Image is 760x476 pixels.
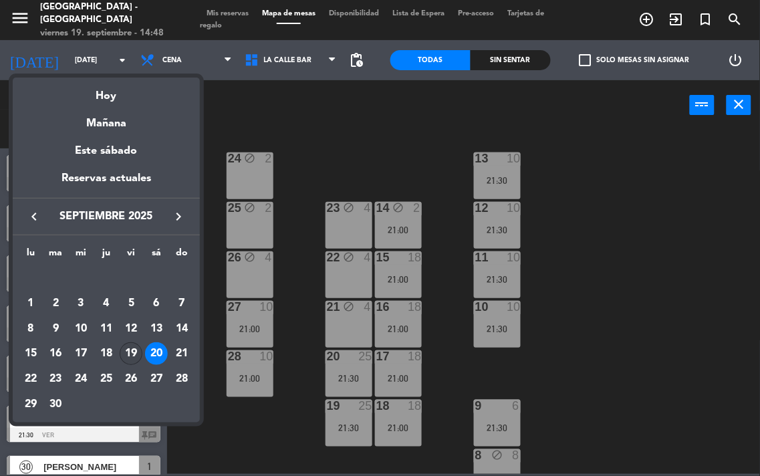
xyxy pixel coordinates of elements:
th: martes [43,245,68,266]
div: 5 [120,292,142,315]
td: 1 de septiembre de 2025 [18,291,43,316]
td: 7 de septiembre de 2025 [169,291,195,316]
td: 8 de septiembre de 2025 [18,316,43,342]
div: 24 [70,368,92,390]
div: 21 [170,342,193,365]
td: 16 de septiembre de 2025 [43,342,68,367]
div: 13 [145,318,168,340]
div: 19 [120,342,142,365]
td: 13 de septiembre de 2025 [144,316,169,342]
div: 1 [19,292,42,315]
th: miércoles [68,245,94,266]
div: 4 [95,292,118,315]
div: 16 [44,342,67,365]
div: Reservas actuales [13,170,200,197]
i: keyboard_arrow_right [170,209,186,225]
div: 10 [70,318,92,340]
div: 3 [70,292,92,315]
div: 15 [19,342,42,365]
span: septiembre 2025 [46,208,166,225]
div: Este sábado [13,132,200,170]
div: 20 [145,342,168,365]
th: sábado [144,245,169,266]
button: keyboard_arrow_right [166,208,191,225]
td: 25 de septiembre de 2025 [94,366,119,392]
div: 7 [170,292,193,315]
div: 25 [95,368,118,390]
div: Hoy [13,78,200,105]
div: 29 [19,393,42,416]
div: 28 [170,368,193,390]
th: jueves [94,245,119,266]
div: 8 [19,318,42,340]
td: 5 de septiembre de 2025 [119,291,144,316]
div: 18 [95,342,118,365]
td: 15 de septiembre de 2025 [18,342,43,367]
div: 14 [170,318,193,340]
td: 30 de septiembre de 2025 [43,392,68,417]
td: 19 de septiembre de 2025 [119,342,144,367]
td: 2 de septiembre de 2025 [43,291,68,316]
th: viernes [119,245,144,266]
td: 24 de septiembre de 2025 [68,366,94,392]
th: lunes [18,245,43,266]
td: 10 de septiembre de 2025 [68,316,94,342]
td: 22 de septiembre de 2025 [18,366,43,392]
td: 3 de septiembre de 2025 [68,291,94,316]
div: Mañana [13,105,200,132]
td: 26 de septiembre de 2025 [119,366,144,392]
td: 21 de septiembre de 2025 [169,342,195,367]
i: keyboard_arrow_left [26,209,42,225]
td: 11 de septiembre de 2025 [94,316,119,342]
td: 14 de septiembre de 2025 [169,316,195,342]
td: 6 de septiembre de 2025 [144,291,169,316]
td: 20 de septiembre de 2025 [144,342,169,367]
td: 12 de septiembre de 2025 [119,316,144,342]
td: 28 de septiembre de 2025 [169,366,195,392]
div: 11 [95,318,118,340]
td: 9 de septiembre de 2025 [43,316,68,342]
th: domingo [169,245,195,266]
div: 30 [44,393,67,416]
div: 22 [19,368,42,390]
div: 26 [120,368,142,390]
div: 9 [44,318,67,340]
td: 27 de septiembre de 2025 [144,366,169,392]
div: 27 [145,368,168,390]
td: 4 de septiembre de 2025 [94,291,119,316]
div: 12 [120,318,142,340]
div: 17 [70,342,92,365]
td: SEP. [18,266,195,291]
button: keyboard_arrow_left [22,208,46,225]
div: 6 [145,292,168,315]
td: 18 de septiembre de 2025 [94,342,119,367]
td: 17 de septiembre de 2025 [68,342,94,367]
div: 2 [44,292,67,315]
td: 23 de septiembre de 2025 [43,366,68,392]
td: 29 de septiembre de 2025 [18,392,43,417]
div: 23 [44,368,67,390]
